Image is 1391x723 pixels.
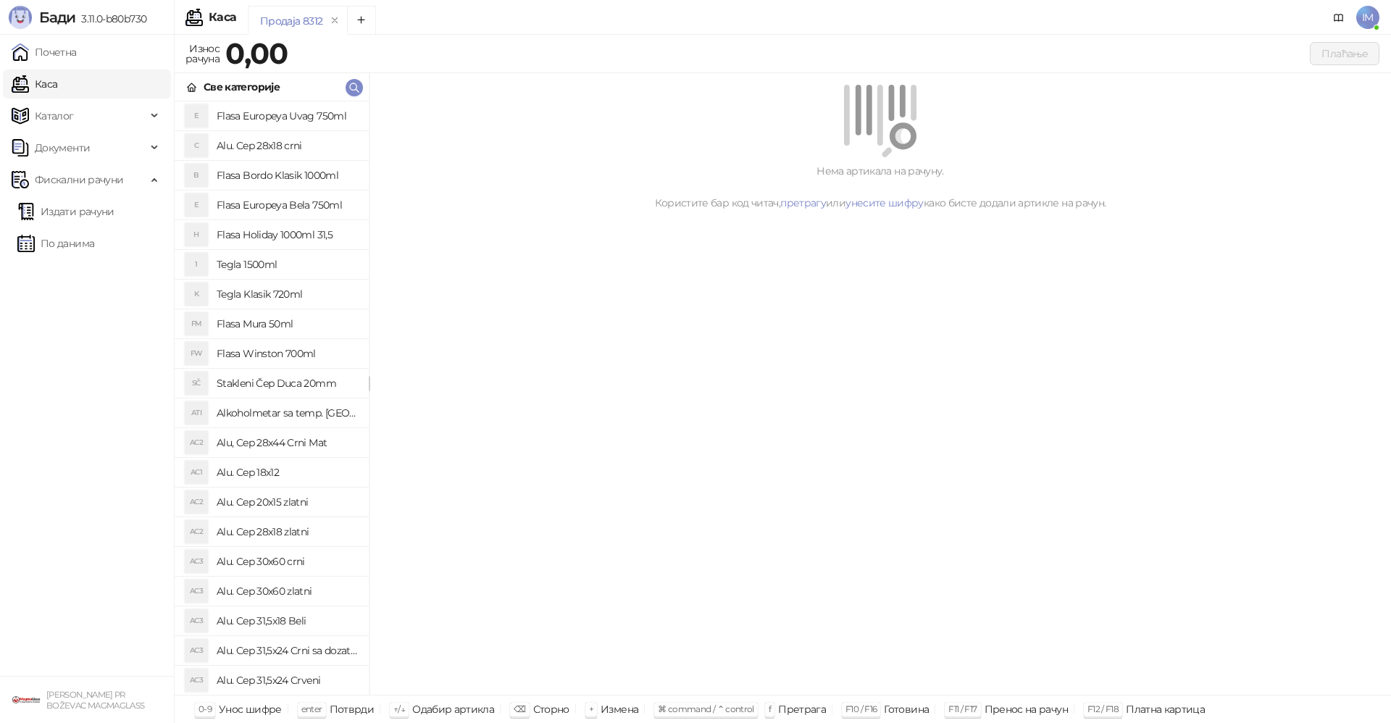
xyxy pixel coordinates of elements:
[845,196,924,209] a: унесите шифру
[217,164,357,187] h4: Flasa Bordo Klasik 1000ml
[217,223,357,246] h4: Flasa Holiday 1000ml 31,5
[12,38,77,67] a: Почетна
[185,312,208,335] div: FM
[185,193,208,217] div: E
[393,703,405,714] span: ↑/↓
[217,401,357,425] h4: Alkoholmetar sa temp. [GEOGRAPHIC_DATA]
[185,431,208,454] div: AC2
[948,703,977,714] span: F11 / F17
[387,163,1374,211] div: Нема артикала на рачуну. Користите бар код читач, или како бисте додали артикле на рачун.
[185,639,208,662] div: AC3
[217,550,357,573] h4: Alu. Cep 30x60 crni
[514,703,525,714] span: ⌫
[1087,703,1119,714] span: F12 / F18
[1126,700,1205,719] div: Платна картица
[217,193,357,217] h4: Flasa Europeya Bela 750ml
[185,283,208,306] div: K
[217,609,357,632] h4: Alu. Cep 31,5x18 Beli
[46,690,144,711] small: [PERSON_NAME] PR BOŽEVAC MAGMAGLASS
[185,372,208,395] div: SČ
[780,196,826,209] a: претрагу
[985,700,1068,719] div: Пренос на рачун
[1356,6,1379,29] span: IM
[1310,42,1379,65] button: Плаћање
[769,703,771,714] span: f
[260,13,322,29] div: Продаја 8312
[17,229,94,258] a: По данима
[185,223,208,246] div: H
[658,703,754,714] span: ⌘ command / ⌃ control
[330,700,375,719] div: Потврди
[412,700,494,719] div: Одабир артикла
[185,580,208,603] div: AC3
[185,164,208,187] div: B
[217,342,357,365] h4: Flasa Winston 700ml
[185,550,208,573] div: AC3
[35,133,90,162] span: Документи
[35,101,74,130] span: Каталог
[533,700,569,719] div: Сторно
[601,700,638,719] div: Измена
[217,639,357,662] h4: Alu. Cep 31,5x24 Crni sa dozatorom
[589,703,593,714] span: +
[217,580,357,603] h4: Alu. Cep 30x60 zlatni
[225,35,288,71] strong: 0,00
[35,165,123,194] span: Фискални рачуни
[17,197,114,226] a: Издати рачуни
[199,703,212,714] span: 0-9
[183,39,222,68] div: Износ рачуна
[1327,6,1350,29] a: Документација
[219,700,282,719] div: Унос шифре
[185,104,208,128] div: E
[185,401,208,425] div: ATI
[39,9,75,26] span: Бади
[209,12,236,23] div: Каса
[185,609,208,632] div: AC3
[217,372,357,395] h4: Stakleni Čep Duca 20mm
[217,283,357,306] h4: Tegla Klasik 720ml
[185,520,208,543] div: AC2
[185,342,208,365] div: FW
[12,70,57,99] a: Каса
[325,14,344,27] button: remove
[217,461,357,484] h4: Alu. Cep 18x12
[217,669,357,692] h4: Alu. Cep 31,5x24 Crveni
[347,6,376,35] button: Add tab
[12,685,41,714] img: 64x64-companyLogo-1893ffd3-f8d7-40ed-872e-741d608dc9d9.png
[217,312,357,335] h4: Flasa Mura 50ml
[204,79,280,95] div: Све категорије
[75,12,146,25] span: 3.11.0-b80b730
[301,703,322,714] span: enter
[217,134,357,157] h4: Alu. Cep 28x18 crni
[185,134,208,157] div: C
[778,700,826,719] div: Претрага
[185,461,208,484] div: AC1
[185,490,208,514] div: AC2
[185,669,208,692] div: AC3
[185,253,208,276] div: 1
[884,700,929,719] div: Готовина
[845,703,877,714] span: F10 / F16
[217,431,357,454] h4: Alu, Cep 28x44 Crni Mat
[217,520,357,543] h4: Alu. Cep 28x18 zlatni
[217,104,357,128] h4: Flasa Europeya Uvag 750ml
[217,490,357,514] h4: Alu. Cep 20x15 zlatni
[9,6,32,29] img: Logo
[217,253,357,276] h4: Tegla 1500ml
[175,101,369,695] div: grid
